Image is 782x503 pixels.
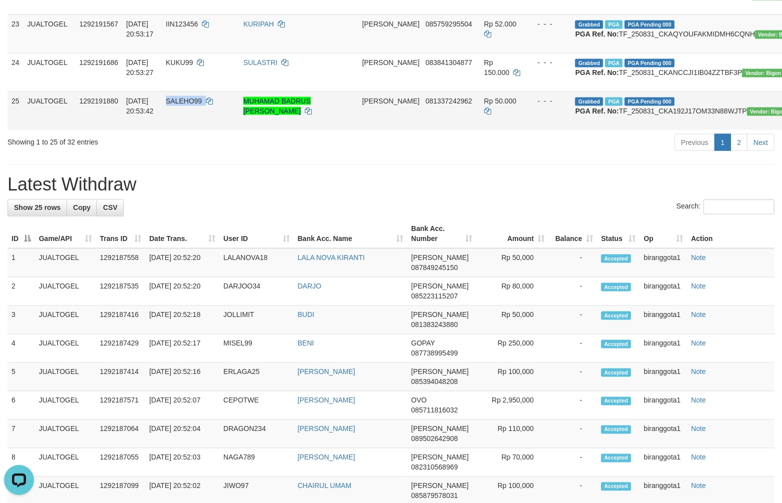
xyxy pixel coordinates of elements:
[476,220,549,248] th: Amount: activate to sort column ascending
[23,91,75,130] td: JUALTOGEL
[691,425,706,433] a: Note
[7,53,23,91] td: 24
[96,306,145,334] td: 1292187416
[14,204,60,212] span: Show 25 rows
[407,220,476,248] th: Bank Acc. Number: activate to sort column ascending
[411,339,435,347] span: GOPAY
[96,277,145,306] td: 1292187535
[219,391,293,420] td: CEPOTWE
[601,311,631,320] span: Accepted
[549,306,597,334] td: -
[625,59,675,67] span: PGA Pending
[601,482,631,491] span: Accepted
[7,277,35,306] td: 2
[601,340,631,348] span: Accepted
[575,30,619,38] b: PGA Ref. No:
[411,378,458,386] span: Copy 085394048208 to clipboard
[484,58,510,76] span: Rp 150.000
[575,97,603,106] span: Grabbed
[96,391,145,420] td: 1292187571
[411,321,458,329] span: Copy 081383243880 to clipboard
[219,306,293,334] td: JOLLIMIT
[575,59,603,67] span: Grabbed
[145,248,219,277] td: [DATE] 20:52:20
[298,282,321,290] a: DARJO
[79,58,118,66] span: 1292191686
[625,20,675,29] span: PGA Pending
[219,248,293,277] td: LALANOVA18
[691,339,706,347] a: Note
[601,368,631,377] span: Accepted
[549,391,597,420] td: -
[7,248,35,277] td: 1
[219,334,293,363] td: MISEL99
[426,58,472,66] span: Copy 083841304877 to clipboard
[411,453,469,461] span: [PERSON_NAME]
[103,204,117,212] span: CSV
[476,420,549,448] td: Rp 110,000
[411,492,458,500] span: Copy 085879578031 to clipboard
[549,248,597,277] td: -
[411,292,458,300] span: Copy 085223115207 to clipboard
[601,254,631,263] span: Accepted
[476,363,549,391] td: Rp 100,000
[691,396,706,404] a: Note
[605,20,623,29] span: Marked by biranggota1
[243,20,274,28] a: KURIPAH
[691,254,706,262] a: Note
[687,220,775,248] th: Action
[549,334,597,363] td: -
[35,448,96,477] td: JUALTOGEL
[219,448,293,477] td: NAGA789
[66,199,97,216] a: Copy
[476,248,549,277] td: Rp 50,000
[298,453,355,461] a: [PERSON_NAME]
[530,19,568,29] div: - - -
[7,334,35,363] td: 4
[731,134,748,151] a: 2
[677,199,775,214] label: Search:
[145,420,219,448] td: [DATE] 20:52:04
[243,97,311,115] a: MUHAMAD BADRUS [PERSON_NAME]
[166,20,198,28] span: IIN123456
[362,20,420,28] span: [PERSON_NAME]
[298,482,352,490] a: CHAIRUL UMAM
[35,220,96,248] th: Game/API: activate to sort column ascending
[35,277,96,306] td: JUALTOGEL
[640,220,687,248] th: Op: activate to sort column ascending
[96,248,145,277] td: 1292187558
[298,311,314,319] a: BUDI
[549,220,597,248] th: Balance: activate to sort column ascending
[691,368,706,376] a: Note
[7,175,775,195] h1: Latest Withdraw
[126,97,154,115] span: [DATE] 20:53:42
[7,220,35,248] th: ID: activate to sort column descending
[145,306,219,334] td: [DATE] 20:52:18
[411,282,469,290] span: [PERSON_NAME]
[640,334,687,363] td: biranggota1
[575,107,619,115] b: PGA Ref. No:
[7,91,23,130] td: 25
[549,448,597,477] td: -
[219,363,293,391] td: ERLAGA25
[640,420,687,448] td: biranggota1
[625,97,675,106] span: PGA Pending
[35,334,96,363] td: JUALTOGEL
[691,282,706,290] a: Note
[298,368,355,376] a: [PERSON_NAME]
[411,311,469,319] span: [PERSON_NAME]
[35,306,96,334] td: JUALTOGEL
[166,58,193,66] span: KUKU99
[219,220,293,248] th: User ID: activate to sort column ascending
[126,58,154,76] span: [DATE] 20:53:27
[294,220,407,248] th: Bank Acc. Name: activate to sort column ascending
[484,97,517,105] span: Rp 50.000
[640,277,687,306] td: biranggota1
[96,334,145,363] td: 1292187429
[605,97,623,106] span: Marked by biranggota1
[145,363,219,391] td: [DATE] 20:52:16
[549,420,597,448] td: -
[675,134,715,151] a: Previous
[7,14,23,53] td: 23
[426,97,472,105] span: Copy 081337242962 to clipboard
